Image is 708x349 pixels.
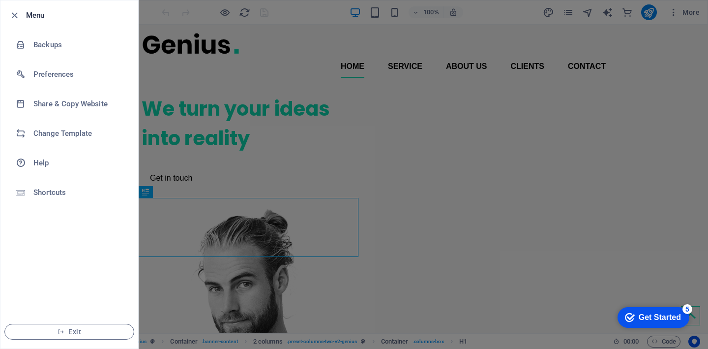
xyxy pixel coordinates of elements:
h6: Change Template [33,127,124,139]
span: Exit [13,328,126,336]
h6: Menu [26,9,130,21]
h6: Shortcuts [33,187,124,198]
h6: Preferences [33,68,124,80]
div: 5 [73,2,83,12]
h6: Help [33,157,124,169]
div: Get Started 5 items remaining, 0% complete [8,5,80,26]
a: Help [0,148,138,178]
button: Exit [4,324,134,340]
h6: Backups [33,39,124,51]
div: Get Started [29,11,71,20]
h6: Share & Copy Website [33,98,124,110]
